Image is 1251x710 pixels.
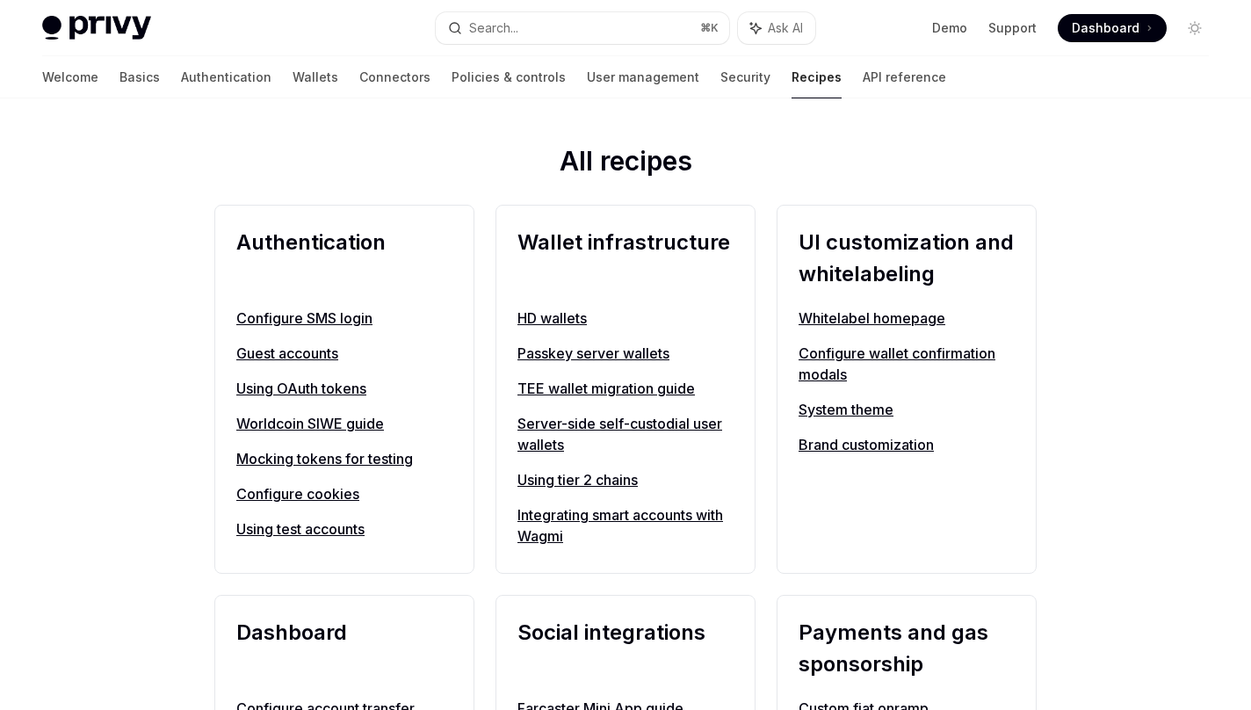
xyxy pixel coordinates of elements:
a: Using tier 2 chains [517,469,734,490]
h2: Dashboard [236,617,452,680]
button: Ask AI [738,12,815,44]
h2: Social integrations [517,617,734,680]
button: Search...⌘K [436,12,729,44]
button: Toggle dark mode [1181,14,1209,42]
a: System theme [799,399,1015,420]
a: Passkey server wallets [517,343,734,364]
span: Ask AI [768,19,803,37]
h2: Authentication [236,227,452,290]
a: Recipes [792,56,842,98]
img: light logo [42,16,151,40]
a: Guest accounts [236,343,452,364]
a: Brand customization [799,434,1015,455]
a: User management [587,56,699,98]
a: Support [988,19,1037,37]
a: Basics [119,56,160,98]
a: Using OAuth tokens [236,378,452,399]
a: Worldcoin SIWE guide [236,413,452,434]
a: Policies & controls [452,56,566,98]
h2: All recipes [214,145,1037,184]
h2: Payments and gas sponsorship [799,617,1015,680]
a: Connectors [359,56,430,98]
a: Demo [932,19,967,37]
a: Integrating smart accounts with Wagmi [517,504,734,547]
h2: Wallet infrastructure [517,227,734,290]
a: Authentication [181,56,271,98]
a: Whitelabel homepage [799,308,1015,329]
a: Mocking tokens for testing [236,448,452,469]
a: Configure SMS login [236,308,452,329]
a: Using test accounts [236,518,452,540]
a: Configure cookies [236,483,452,504]
span: Dashboard [1072,19,1139,37]
a: API reference [863,56,946,98]
div: Search... [469,18,518,39]
h2: UI customization and whitelabeling [799,227,1015,290]
a: HD wallets [517,308,734,329]
span: ⌘ K [700,21,719,35]
a: Welcome [42,56,98,98]
a: Server-side self-custodial user wallets [517,413,734,455]
a: TEE wallet migration guide [517,378,734,399]
a: Dashboard [1058,14,1167,42]
a: Wallets [293,56,338,98]
a: Security [720,56,770,98]
a: Configure wallet confirmation modals [799,343,1015,385]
